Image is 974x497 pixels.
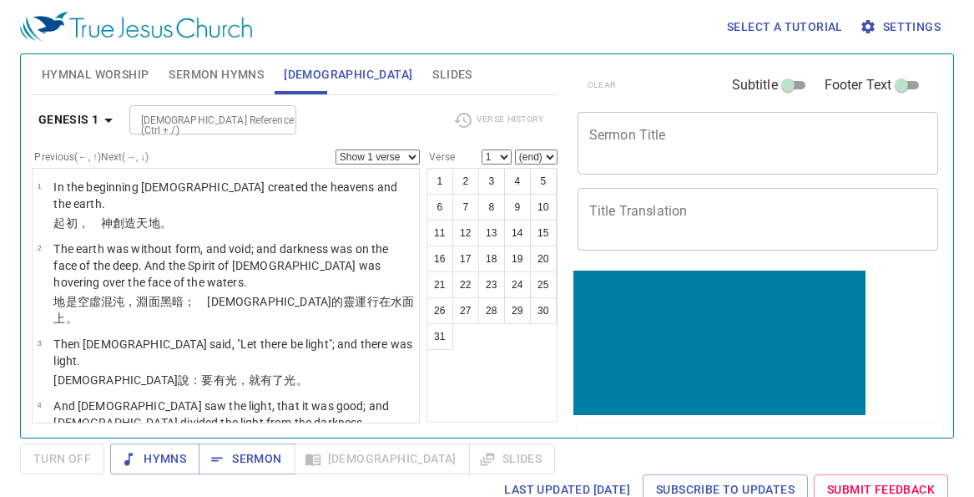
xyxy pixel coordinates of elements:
[530,168,557,195] button: 5
[42,64,149,85] span: Hymnal Worship
[169,64,264,85] span: Sermon Hymns
[504,271,531,298] button: 24
[478,271,505,298] button: 23
[53,293,414,327] p: 地
[452,271,479,298] button: 22
[53,295,414,325] wh776: 是
[426,168,453,195] button: 1
[504,297,531,324] button: 29
[113,216,172,230] wh430: 創造
[78,216,172,230] wh7225: ， 神
[530,220,557,246] button: 15
[856,12,947,43] button: Settings
[199,444,295,474] button: Sermon
[732,75,778,95] span: Subtitle
[530,194,557,221] button: 10
[34,152,149,162] label: Previous (←, ↑) Next (→, ↓)
[189,373,308,387] wh559: ：要有
[478,297,505,324] button: 28
[284,64,412,85] span: [DEMOGRAPHIC_DATA]
[149,216,172,230] wh8064: 地
[452,168,479,195] button: 2
[53,372,414,388] p: [DEMOGRAPHIC_DATA]
[32,104,126,135] button: Genesis 1
[530,246,557,272] button: 20
[53,241,414,291] p: The earth was without form, and void; and darkness was on the face of the deep. And the Spirit of...
[504,168,531,195] button: 4
[530,297,557,324] button: 30
[53,179,414,212] p: In the beginning [DEMOGRAPHIC_DATA] created the heavens and the earth.
[53,398,414,431] p: And [DEMOGRAPHIC_DATA] saw the light, that it was good; and [DEMOGRAPHIC_DATA] divided the light ...
[478,194,505,221] button: 8
[136,216,171,230] wh1254: 天
[53,295,414,325] wh922: ，淵
[426,323,453,350] button: 31
[53,215,414,231] p: 起初
[478,246,505,272] button: 18
[727,17,843,38] span: Select a tutorial
[452,220,479,246] button: 12
[53,312,77,325] wh6440: 上
[110,444,199,474] button: Hymns
[124,449,186,469] span: Hymns
[134,110,264,129] input: Type Bible Reference
[53,295,414,325] wh2822: ； [DEMOGRAPHIC_DATA]
[571,268,868,418] iframe: from-child
[504,246,531,272] button: 19
[825,75,892,95] span: Footer Text
[160,216,172,230] wh776: 。
[37,338,41,347] span: 3
[53,295,414,325] wh8414: 混沌
[452,246,479,272] button: 17
[452,194,479,221] button: 7
[426,246,453,272] button: 16
[426,297,453,324] button: 26
[863,17,941,38] span: Settings
[426,271,453,298] button: 21
[37,243,41,252] span: 2
[37,181,41,190] span: 1
[225,373,308,387] wh1961: 光
[478,168,505,195] button: 3
[53,295,414,325] wh6440: 黑暗
[53,295,414,325] wh8415: 面
[38,109,99,130] b: Genesis 1
[426,220,453,246] button: 11
[37,400,41,409] span: 4
[504,194,531,221] button: 9
[432,64,472,85] span: Slides
[720,12,850,43] button: Select a tutorial
[426,194,453,221] button: 6
[53,295,414,325] wh1961: 空虛
[53,336,414,369] p: Then [DEMOGRAPHIC_DATA] said, "Let there be light"; and there was light.
[478,220,505,246] button: 13
[66,312,78,325] wh5921: 。
[178,373,308,387] wh430: 說
[296,373,308,387] wh216: 。
[530,271,557,298] button: 25
[237,373,308,387] wh216: ，就有了光
[426,152,455,162] label: Verse
[452,297,479,324] button: 27
[504,220,531,246] button: 14
[212,449,281,469] span: Sermon
[20,12,252,42] img: True Jesus Church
